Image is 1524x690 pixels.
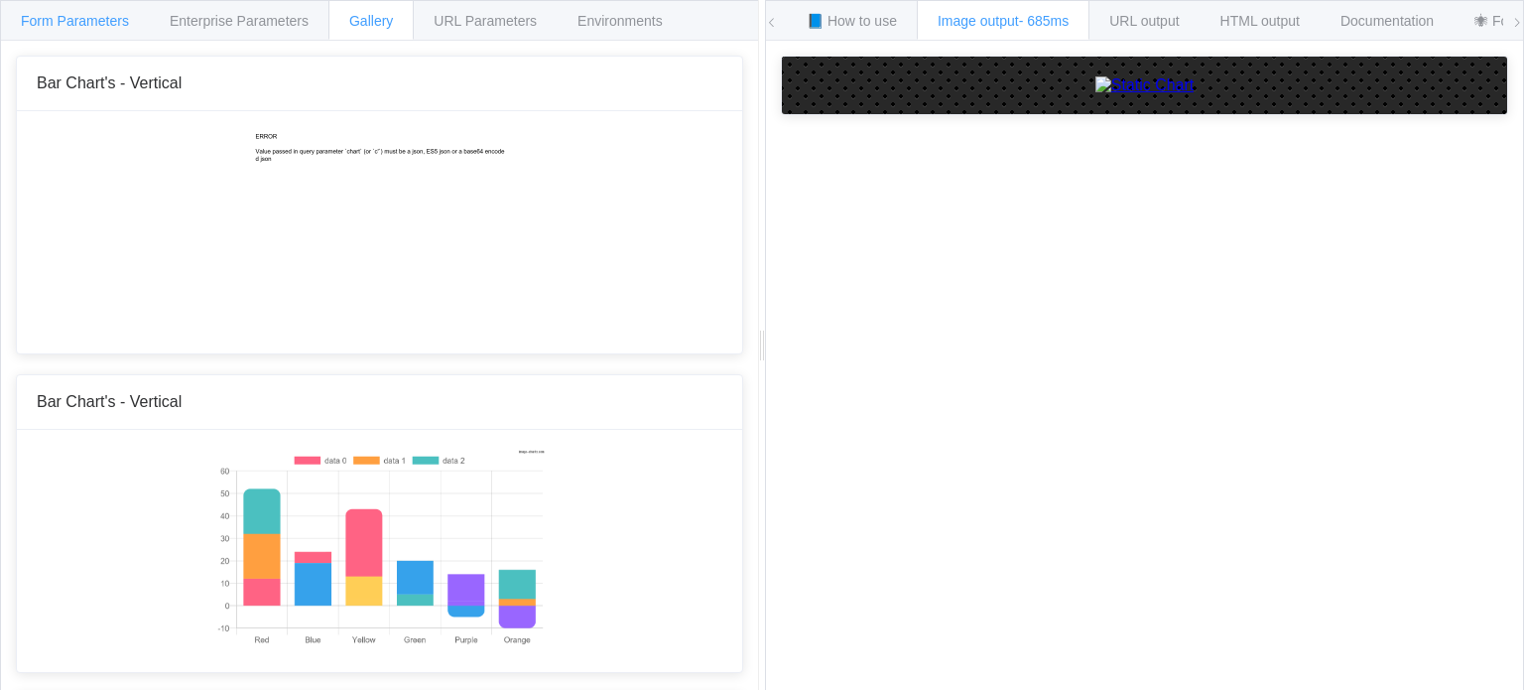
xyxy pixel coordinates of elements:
[1340,13,1434,29] span: Documentation
[349,13,393,29] span: Gallery
[1220,13,1300,29] span: HTML output
[253,131,507,330] img: Static chart exemple
[37,393,182,410] span: Bar Chart's - Vertical
[1109,13,1179,29] span: URL output
[434,13,537,29] span: URL Parameters
[37,74,182,91] span: Bar Chart's - Vertical
[807,13,897,29] span: 📘 How to use
[21,13,129,29] span: Form Parameters
[577,13,663,29] span: Environments
[1019,13,1070,29] span: - 685ms
[802,76,1487,94] a: Static Chart
[170,13,309,29] span: Enterprise Parameters
[1095,76,1195,94] img: Static Chart
[214,450,545,648] img: Static chart exemple
[938,13,1069,29] span: Image output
